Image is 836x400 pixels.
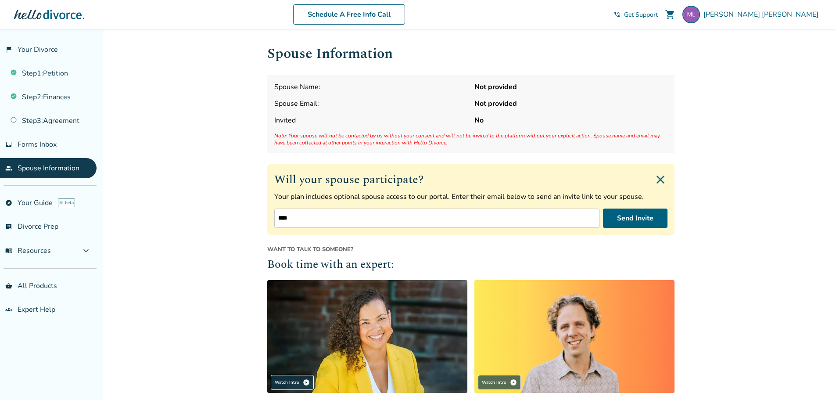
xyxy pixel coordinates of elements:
span: expand_more [81,245,91,256]
div: Watch Intro [271,375,314,390]
strong: No [474,115,667,125]
strong: Not provided [474,99,667,108]
span: play_circle [303,379,310,386]
span: menu_book [5,247,12,254]
span: play_circle [510,379,517,386]
span: Forms Inbox [18,140,57,149]
img: mpjlewis@gmail.com [682,6,700,23]
span: Spouse Name: [274,82,467,92]
span: shopping_cart [665,9,675,20]
p: Your plan includes optional spouse access to our portal. Enter their email below to send an invit... [274,192,667,202]
h2: Will your spouse participate? [274,171,667,188]
span: phone_in_talk [614,11,621,18]
span: AI beta [58,198,75,207]
span: Want to talk to someone? [267,245,675,253]
a: phone_in_talkGet Support [614,11,658,19]
span: people [5,165,12,172]
span: groups [5,306,12,313]
img: Close invite form [653,173,667,187]
img: James Traub [474,280,675,393]
h1: Spouse Information [267,43,675,65]
span: [PERSON_NAME] [PERSON_NAME] [703,10,822,19]
span: Resources [5,246,51,256]
span: explore [5,199,12,206]
span: inbox [5,141,12,148]
span: Get Support [624,11,658,19]
iframe: Chat Widget [792,358,836,400]
img: Claudia Brown Coulter [267,280,467,393]
strong: Not provided [474,82,667,92]
button: Send Invite [603,209,667,228]
div: Watch Intro [478,375,521,390]
span: flag_2 [5,46,12,53]
span: list_alt_check [5,223,12,230]
span: Spouse Email: [274,99,467,108]
span: shopping_basket [5,282,12,289]
span: Invited [274,115,467,125]
span: Note: Your spouse will not be contacted by us without your consent and will not be invited to the... [274,132,667,146]
h2: Book time with an expert: [267,257,675,274]
a: Schedule A Free Info Call [293,4,405,25]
